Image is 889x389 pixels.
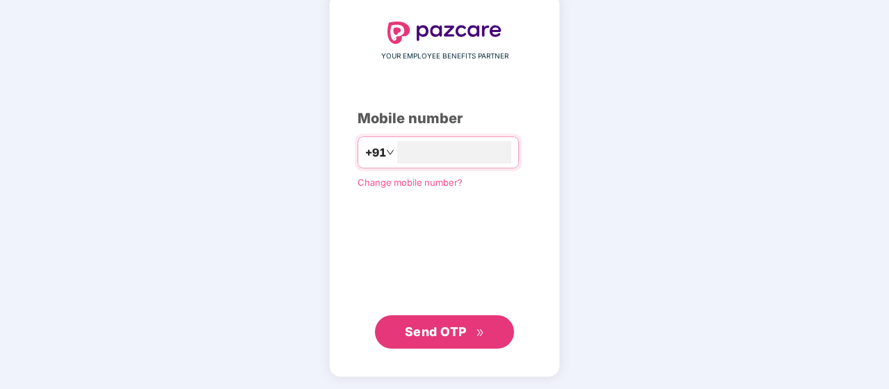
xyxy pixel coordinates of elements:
[381,51,508,62] span: YOUR EMPLOYEE BENEFITS PARTNER
[386,148,394,157] span: down
[365,144,386,161] span: +91
[476,328,485,338] span: double-right
[387,22,502,44] img: logo
[405,324,467,339] span: Send OTP
[358,177,463,188] a: Change mobile number?
[375,315,514,349] button: Send OTPdouble-right
[358,108,531,129] div: Mobile number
